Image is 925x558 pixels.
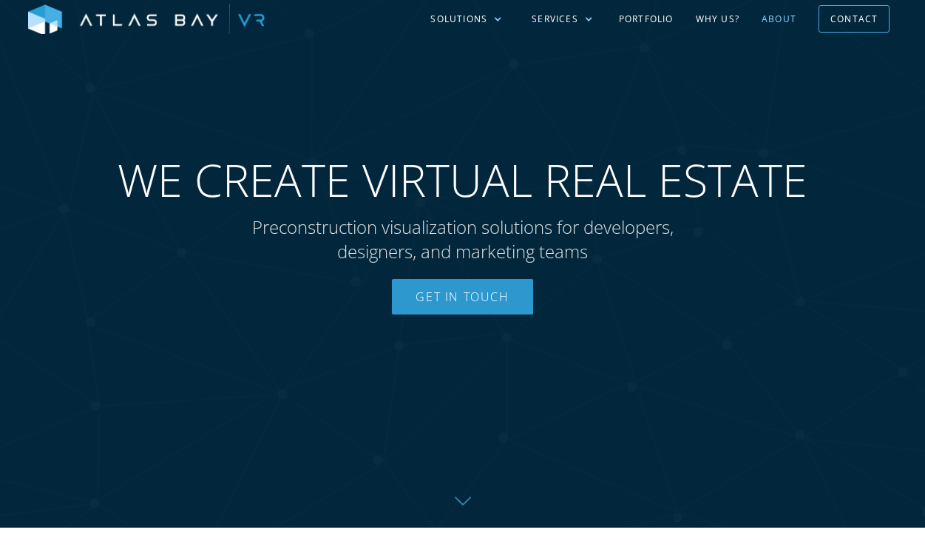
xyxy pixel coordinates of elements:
[455,497,471,505] img: Down further on page
[532,13,578,26] div: Services
[830,7,878,30] div: Contact
[28,4,265,36] img: Atlas Bay VR Logo
[819,5,890,33] a: Contact
[392,279,532,315] a: Get In Touch
[223,215,703,264] p: Preconstruction visualization solutions for developers, designers, and marketing teams
[118,153,807,207] span: WE CREATE VIRTUAL REAL ESTATE
[430,13,487,26] div: Solutions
